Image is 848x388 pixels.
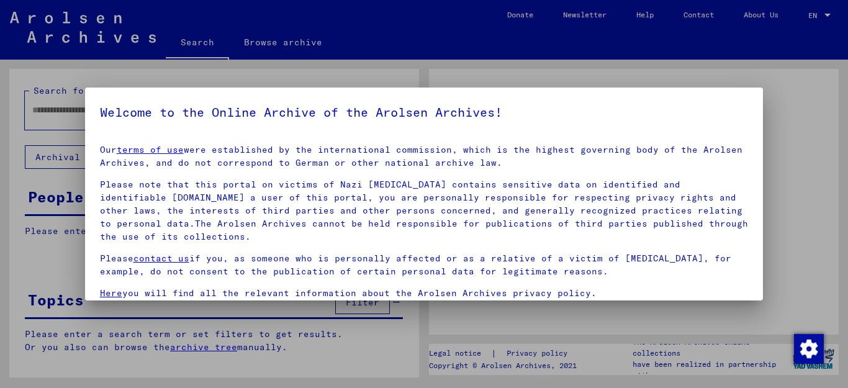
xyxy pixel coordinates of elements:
[133,253,189,264] a: contact us
[100,178,749,243] p: Please note that this portal on victims of Nazi [MEDICAL_DATA] contains sensitive data on identif...
[117,144,184,155] a: terms of use
[794,334,824,364] img: Change consent
[100,287,749,300] p: you will find all the relevant information about the Arolsen Archives privacy policy.
[100,102,749,122] h5: Welcome to the Online Archive of the Arolsen Archives!
[100,252,749,278] p: Please if you, as someone who is personally affected or as a relative of a victim of [MEDICAL_DAT...
[793,333,823,363] div: Change consent
[100,143,749,169] p: Our were established by the international commission, which is the highest governing body of the ...
[100,287,122,299] a: Here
